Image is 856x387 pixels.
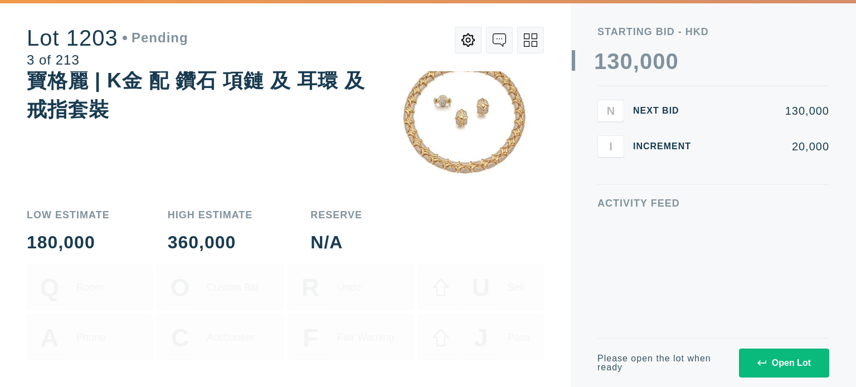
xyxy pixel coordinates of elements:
div: 20,000 [709,141,829,152]
div: Pending [123,31,188,45]
div: Next Bid [633,106,700,115]
div: 0 [620,50,633,72]
div: 180,000 [27,233,110,251]
div: 360,000 [168,233,253,251]
span: I [609,140,612,153]
button: I [597,135,624,158]
div: 0 [640,50,653,72]
div: Low Estimate [27,210,110,220]
div: Increment [633,142,700,151]
button: Open Lot [739,349,829,378]
span: N [607,104,615,117]
div: 3 of 213 [27,53,188,67]
button: N [597,100,624,122]
div: Open Lot [757,358,811,368]
div: 1 [594,50,607,72]
div: Lot 1203 [27,27,188,49]
div: 3 [607,50,620,72]
div: Starting Bid - HKD [597,27,829,37]
div: , [633,50,640,273]
div: GOLD AND DIAMOND PARURE | 寶格麗 | K金 配 鑽石 項鏈 及 耳環 及 戒指套裝 [27,40,365,121]
div: Reserve [310,210,362,220]
div: 130,000 [709,105,829,116]
div: Please open the lot when ready [597,354,726,372]
div: 0 [653,50,665,72]
div: N/A [310,233,362,251]
div: 0 [665,50,678,72]
div: Activity Feed [597,198,829,208]
div: High Estimate [168,210,253,220]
